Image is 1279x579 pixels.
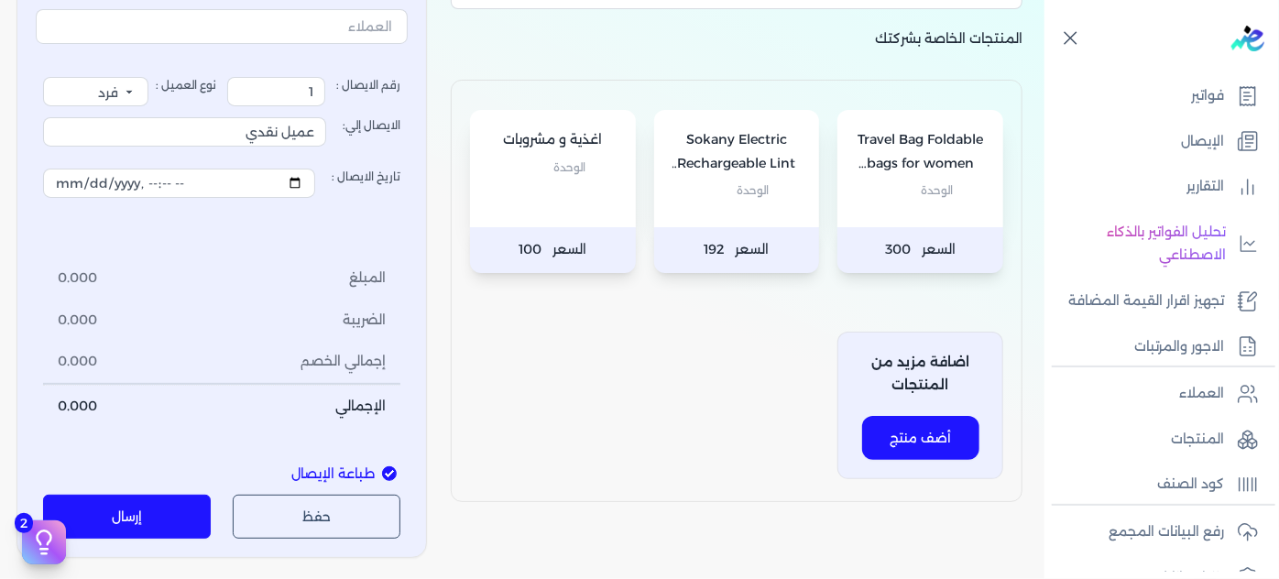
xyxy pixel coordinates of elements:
span: الوحدة [553,156,585,180]
p: اضافة مزيد من المنتجات [846,351,995,398]
p: رفع البيانات المجمع [1109,520,1224,544]
label: الايصال إلي: [43,106,400,158]
p: كود الصنف [1157,473,1224,497]
a: فواتير [1044,77,1268,115]
span: المبلغ [349,268,386,289]
a: كود الصنف [1044,465,1268,504]
a: الإيصال [1044,123,1268,161]
button: 2 [22,520,66,564]
span: طباعة الإيصال [291,464,375,485]
span: 192 [705,238,725,262]
button: حفظ [233,495,400,539]
button: إرسال [43,495,211,539]
img: logo [1231,26,1264,51]
p: السعر [654,227,820,273]
p: السعر [837,227,1003,273]
span: الوحدة [737,179,769,202]
label: نوع العميل : [43,77,216,106]
p: فواتير [1191,84,1224,108]
span: الإجمالي [335,397,386,417]
p: اغذية و مشروبات [488,128,618,152]
input: رقم الايصال : [227,77,325,106]
p: المنتجات الخاصة بشركتك [451,27,1022,81]
a: المنتجات [1044,421,1268,459]
input: العملاء [36,9,408,44]
p: الإيصال [1181,130,1224,154]
p: الاجور والمرتبات [1134,335,1224,359]
button: العملاء [36,9,408,51]
p: السعر [470,227,636,273]
span: الوحدة [921,179,953,202]
p: تحليل الفواتير بالذكاء الاصطناعي [1054,221,1226,268]
label: رقم الايصال : [227,77,400,106]
span: 0.000 [58,268,97,289]
p: المنتجات [1171,428,1224,452]
p: العملاء [1179,382,1224,406]
span: 2 [15,513,33,533]
a: تحليل الفواتير بالذكاء الاصطناعي [1044,213,1268,275]
a: تجهيز اقرار القيمة المضافة [1044,282,1268,321]
span: 0.000 [58,311,97,331]
button: أضف منتج [862,416,979,460]
label: تاريخ الايصال : [43,158,400,209]
span: 0.000 [58,352,97,372]
input: تاريخ الايصال : [43,169,315,198]
span: 0.000 [58,397,97,417]
a: العملاء [1044,375,1268,413]
p: Sokany Electric Rechargeable Lint Remover from Clothes wonder lint blue SK-866 [672,128,802,175]
a: الاجور والمرتبات [1044,328,1268,366]
span: 100 [519,238,542,262]
span: إجمالي الخصم [301,352,386,372]
p: التقارير [1186,175,1224,199]
span: 300 [885,238,911,262]
p: تجهيز اقرار القيمة المضافة [1068,289,1224,313]
a: التقارير [1044,168,1268,206]
input: الايصال إلي: [43,117,326,147]
p: Travel Bag Foldable bags for women bags travel Gym Bag Large Capacity Waterproof Gym and Sports B... [856,128,985,175]
a: رفع البيانات المجمع [1044,513,1268,552]
input: طباعة الإيصال [382,466,397,481]
span: الضريبة [343,311,386,331]
select: نوع العميل : [43,77,148,106]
